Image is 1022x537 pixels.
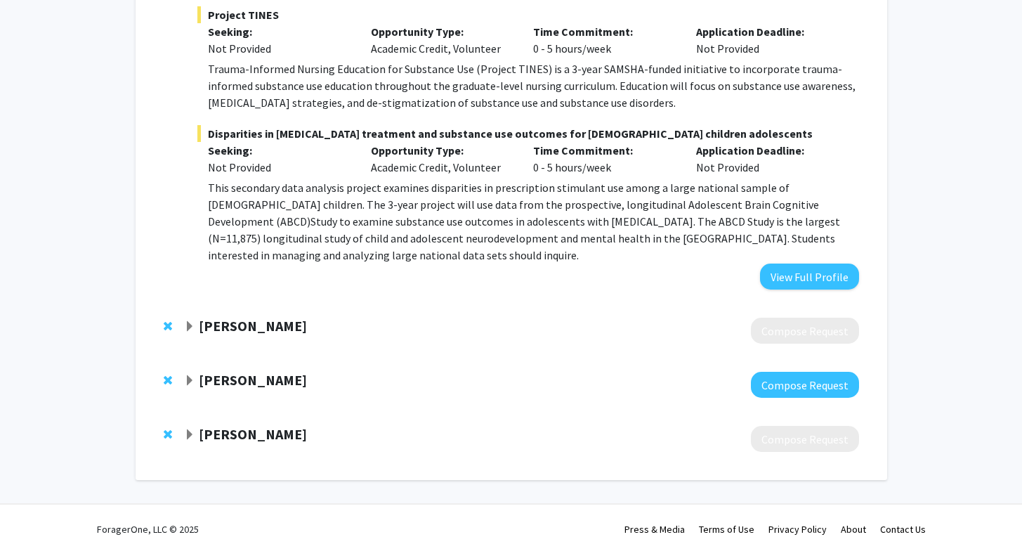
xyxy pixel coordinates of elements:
[696,23,838,40] p: Application Deadline:
[880,523,926,536] a: Contact Us
[164,429,172,440] span: Remove Meghan Harrison from bookmarks
[184,321,195,332] span: Expand Karin Borgmann-Winter Bookmark
[768,523,827,536] a: Privacy Policy
[699,523,754,536] a: Terms of Use
[208,60,858,111] p: Trauma-Informed Nursing Education for Substance Use (Project TINES) is a 3-year SAMSHA-funded ini...
[208,23,350,40] p: Seeking:
[208,159,350,176] div: Not Provided
[523,23,686,57] div: 0 - 5 hours/week
[841,523,866,536] a: About
[360,142,523,176] div: Academic Credit, Volunteer
[199,317,307,335] strong: [PERSON_NAME]
[184,375,195,387] span: Expand Zhikui Wei Bookmark
[533,23,675,40] p: Time Commitment:
[686,142,849,176] div: Not Provided
[11,474,60,526] iframe: Chat
[686,23,849,57] div: Not Provided
[751,318,859,344] button: Compose Request to Karin Borgmann-Winter
[164,321,172,332] span: Remove Karin Borgmann-Winter from bookmarks
[371,142,513,159] p: Opportunity Type:
[208,142,350,159] p: Seeking:
[696,142,838,159] p: Application Deadline:
[184,429,195,441] span: Expand Meghan Harrison Bookmark
[208,179,858,264] p: This secondary data analysis project examines disparities in prescription stimulant use among a l...
[360,23,523,57] div: Academic Credit, Volunteer
[199,371,307,389] strong: [PERSON_NAME]
[523,142,686,176] div: 0 - 5 hours/week
[751,426,859,452] button: Compose Request to Meghan Harrison
[533,142,675,159] p: Time Commitment:
[208,40,350,57] div: Not Provided
[199,425,307,443] strong: [PERSON_NAME]
[751,372,859,398] button: Compose Request to Zhikui Wei
[164,375,172,386] span: Remove Zhikui Wei from bookmarks
[760,264,859,290] button: View Full Profile
[197,125,858,142] span: Disparities in [MEDICAL_DATA] treatment and substance use outcomes for [DEMOGRAPHIC_DATA] childre...
[197,6,858,23] span: Project TINES
[624,523,685,536] a: Press & Media
[371,23,513,40] p: Opportunity Type:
